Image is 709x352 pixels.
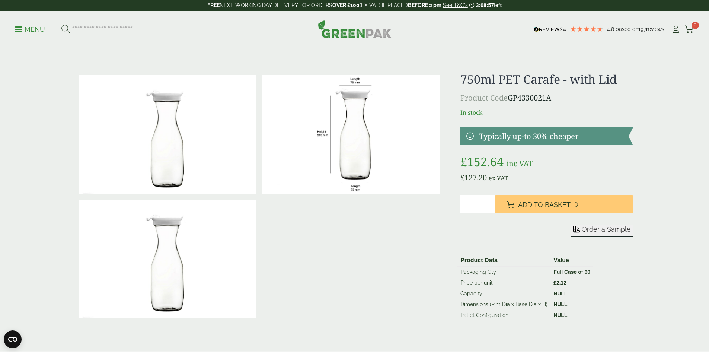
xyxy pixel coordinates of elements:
i: My Account [671,26,680,33]
p: In stock [460,108,633,117]
strong: NULL [553,301,567,307]
a: Menu [15,25,45,32]
img: Carafe_750 [262,75,440,194]
img: GreenPak Supplies [318,20,392,38]
span: left [494,2,502,8]
span: Product Code [460,93,508,103]
span: 197 [638,26,646,32]
strong: NULL [553,312,567,318]
strong: NULL [553,291,567,296]
span: 3:08:57 [476,2,494,8]
p: Menu [15,25,45,34]
a: 0 [685,24,694,35]
span: reviews [646,26,664,32]
a: See T&C's [443,2,468,8]
span: £ [460,153,467,169]
strong: OVER £100 [332,2,360,8]
td: Pallet Configuration [457,310,550,321]
bdi: 127.20 [460,172,487,183]
strong: FREE [207,2,220,8]
i: Cart [685,26,694,33]
span: £ [460,172,464,183]
div: 4.79 Stars [570,26,603,32]
th: Product Data [457,254,550,267]
bdi: 152.64 [460,153,504,169]
td: Packaging Qty [457,267,550,278]
span: Order a Sample [582,225,631,233]
img: 750ml PET Carafe With Lid Full Case Of 0 [79,200,256,318]
td: Capacity [457,288,550,299]
button: Order a Sample [571,225,633,237]
td: Price per unit [457,278,550,288]
span: 0 [692,22,699,29]
td: Dimensions (Rim Dia x Base Dia x H) [457,299,550,310]
bdi: 2.12 [553,280,566,286]
button: Add to Basket [495,195,633,213]
strong: Full Case of 60 [553,269,590,275]
button: Open CMP widget [4,330,22,348]
span: ex VAT [489,174,508,182]
span: inc VAT [507,158,533,168]
img: REVIEWS.io [534,27,566,32]
img: 750 [79,75,256,194]
span: Add to Basket [518,201,571,209]
span: 4.8 [607,26,616,32]
th: Value [550,254,593,267]
p: GP4330021A [460,92,633,104]
strong: BEFORE 2 pm [408,2,441,8]
h1: 750ml PET Carafe - with Lid [460,72,633,86]
span: £ [553,280,556,286]
span: Based on [616,26,638,32]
